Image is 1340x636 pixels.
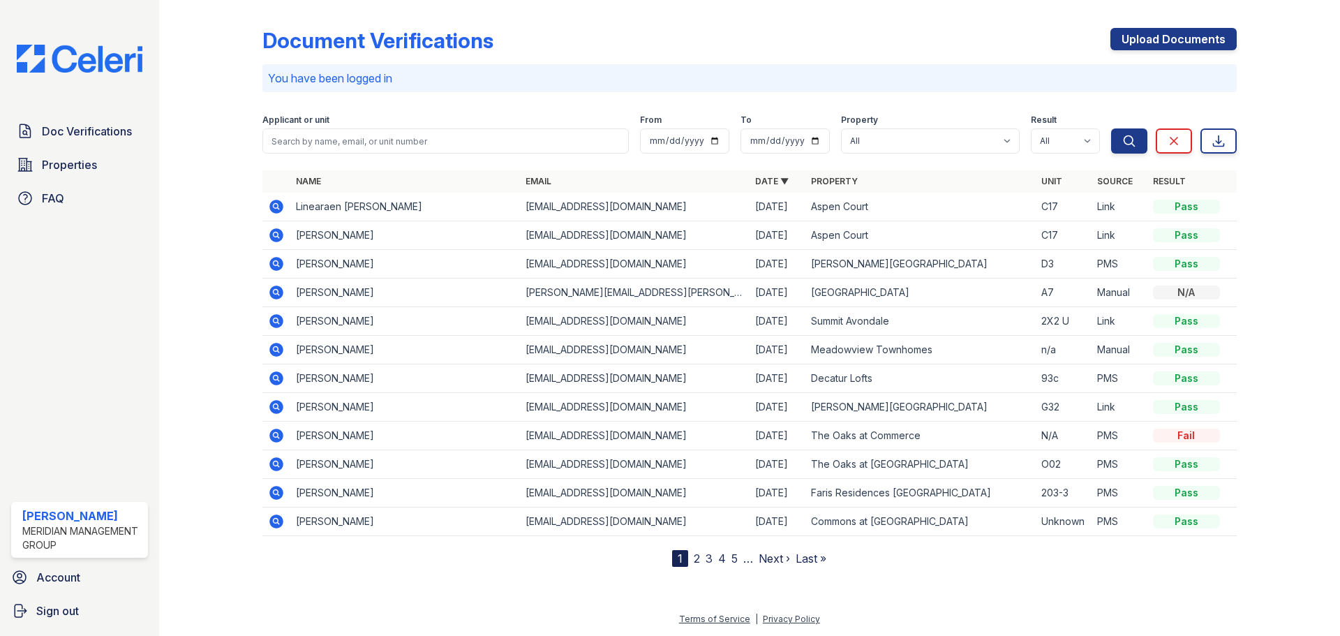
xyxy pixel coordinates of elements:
[750,193,805,221] td: [DATE]
[520,450,750,479] td: [EMAIL_ADDRESS][DOMAIN_NAME]
[290,393,520,422] td: [PERSON_NAME]
[1092,479,1147,508] td: PMS
[6,563,154,591] a: Account
[1036,450,1092,479] td: O02
[290,364,520,393] td: [PERSON_NAME]
[290,193,520,221] td: Linearaen [PERSON_NAME]
[36,602,79,619] span: Sign out
[805,307,1035,336] td: Summit Avondale
[740,114,752,126] label: To
[750,364,805,393] td: [DATE]
[520,393,750,422] td: [EMAIL_ADDRESS][DOMAIN_NAME]
[262,28,493,53] div: Document Verifications
[1153,286,1220,299] div: N/A
[1097,176,1133,186] a: Source
[1153,314,1220,328] div: Pass
[1036,508,1092,536] td: Unknown
[11,151,148,179] a: Properties
[750,279,805,307] td: [DATE]
[1036,393,1092,422] td: G32
[520,221,750,250] td: [EMAIL_ADDRESS][DOMAIN_NAME]
[805,250,1035,279] td: [PERSON_NAME][GEOGRAPHIC_DATA]
[1092,450,1147,479] td: PMS
[6,45,154,73] img: CE_Logo_Blue-a8612792a0a2168367f1c8372b55b34899dd931a85d93a1a3d3e32e68fde9ad4.png
[290,479,520,508] td: [PERSON_NAME]
[290,279,520,307] td: [PERSON_NAME]
[805,279,1035,307] td: [GEOGRAPHIC_DATA]
[268,70,1231,87] p: You have been logged in
[1036,364,1092,393] td: 93c
[520,364,750,393] td: [EMAIL_ADDRESS][DOMAIN_NAME]
[1092,307,1147,336] td: Link
[750,393,805,422] td: [DATE]
[679,614,750,624] a: Terms of Service
[1153,343,1220,357] div: Pass
[42,123,132,140] span: Doc Verifications
[1036,221,1092,250] td: C17
[1036,307,1092,336] td: 2X2 U
[805,393,1035,422] td: [PERSON_NAME][GEOGRAPHIC_DATA]
[755,176,789,186] a: Date ▼
[1092,422,1147,450] td: PMS
[1036,193,1092,221] td: C17
[1092,193,1147,221] td: Link
[805,336,1035,364] td: Meadowview Townhomes
[36,569,80,586] span: Account
[1092,279,1147,307] td: Manual
[805,364,1035,393] td: Decatur Lofts
[22,508,142,524] div: [PERSON_NAME]
[1036,279,1092,307] td: A7
[520,250,750,279] td: [EMAIL_ADDRESS][DOMAIN_NAME]
[520,508,750,536] td: [EMAIL_ADDRESS][DOMAIN_NAME]
[1036,422,1092,450] td: N/A
[718,552,726,565] a: 4
[811,176,858,186] a: Property
[520,422,750,450] td: [EMAIL_ADDRESS][DOMAIN_NAME]
[750,250,805,279] td: [DATE]
[750,336,805,364] td: [DATE]
[1092,336,1147,364] td: Manual
[640,114,662,126] label: From
[22,524,142,552] div: Meridian Management Group
[1092,364,1147,393] td: PMS
[42,190,64,207] span: FAQ
[290,508,520,536] td: [PERSON_NAME]
[520,307,750,336] td: [EMAIL_ADDRESS][DOMAIN_NAME]
[290,450,520,479] td: [PERSON_NAME]
[796,552,826,565] a: Last »
[1092,221,1147,250] td: Link
[11,184,148,212] a: FAQ
[1153,200,1220,214] div: Pass
[706,552,713,565] a: 3
[750,221,805,250] td: [DATE]
[290,336,520,364] td: [PERSON_NAME]
[805,221,1035,250] td: Aspen Court
[1153,486,1220,500] div: Pass
[750,422,805,450] td: [DATE]
[520,279,750,307] td: [PERSON_NAME][EMAIL_ADDRESS][PERSON_NAME][DOMAIN_NAME]
[805,193,1035,221] td: Aspen Court
[743,550,753,567] span: …
[1036,479,1092,508] td: 203-3
[11,117,148,145] a: Doc Verifications
[6,597,154,625] a: Sign out
[731,552,738,565] a: 5
[290,307,520,336] td: [PERSON_NAME]
[520,479,750,508] td: [EMAIL_ADDRESS][DOMAIN_NAME]
[1153,429,1220,443] div: Fail
[1110,28,1237,50] a: Upload Documents
[1041,176,1062,186] a: Unit
[1153,457,1220,471] div: Pass
[750,508,805,536] td: [DATE]
[290,221,520,250] td: [PERSON_NAME]
[750,479,805,508] td: [DATE]
[526,176,551,186] a: Email
[805,508,1035,536] td: Commons at [GEOGRAPHIC_DATA]
[694,552,700,565] a: 2
[1092,250,1147,279] td: PMS
[290,422,520,450] td: [PERSON_NAME]
[1036,336,1092,364] td: n/a
[1153,400,1220,414] div: Pass
[750,307,805,336] td: [DATE]
[759,552,790,565] a: Next ›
